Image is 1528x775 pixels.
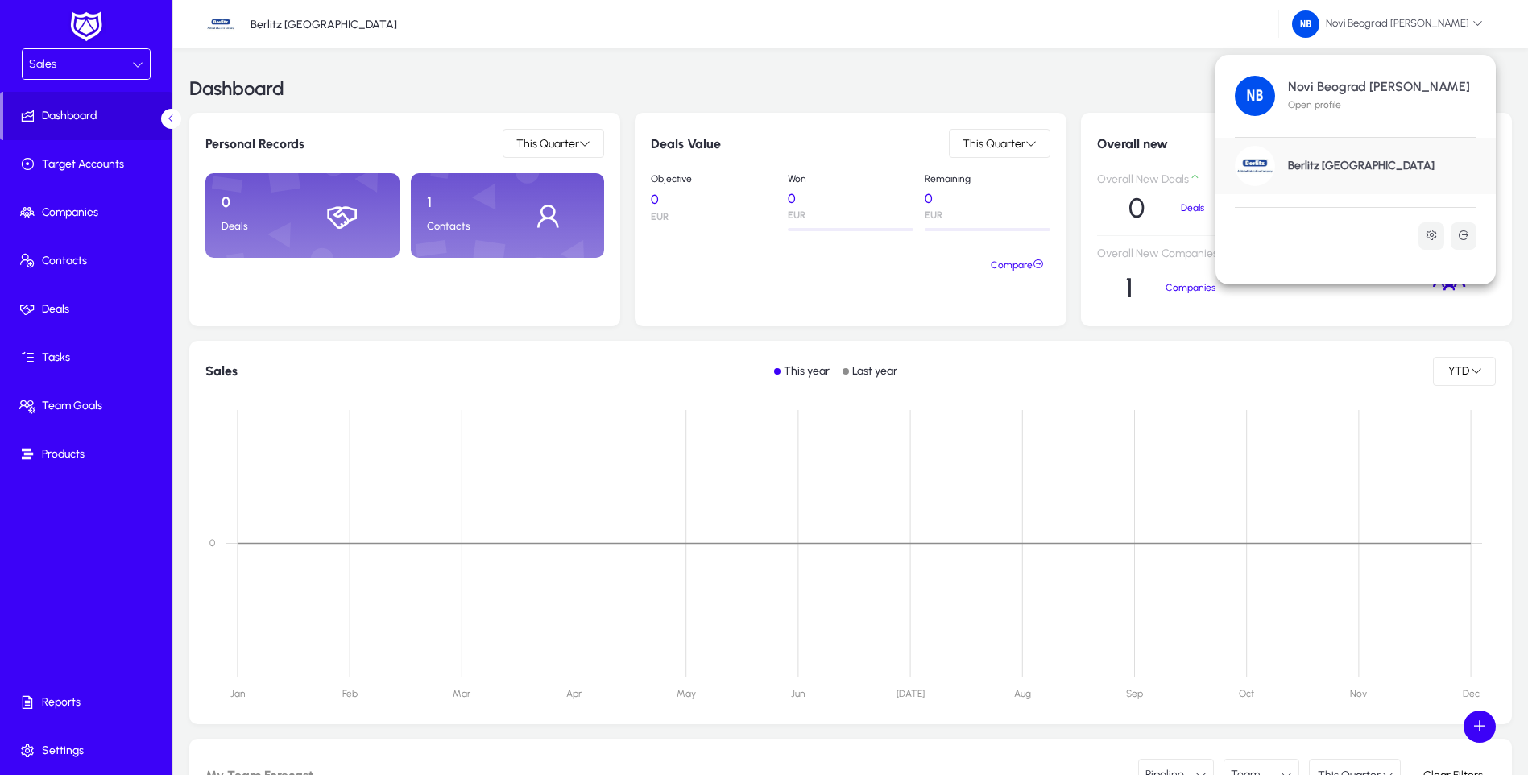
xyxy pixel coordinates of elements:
p: Open profile [1288,97,1470,112]
h1: Berlitz [GEOGRAPHIC_DATA] [1288,159,1435,173]
a: Novi Beograd [PERSON_NAME]Open profile [1215,68,1496,124]
h1: Novi Beograd [PERSON_NAME] [1288,80,1470,94]
img: Novi Beograd [1235,76,1275,116]
img: Berlitz Serbia [1235,146,1275,186]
